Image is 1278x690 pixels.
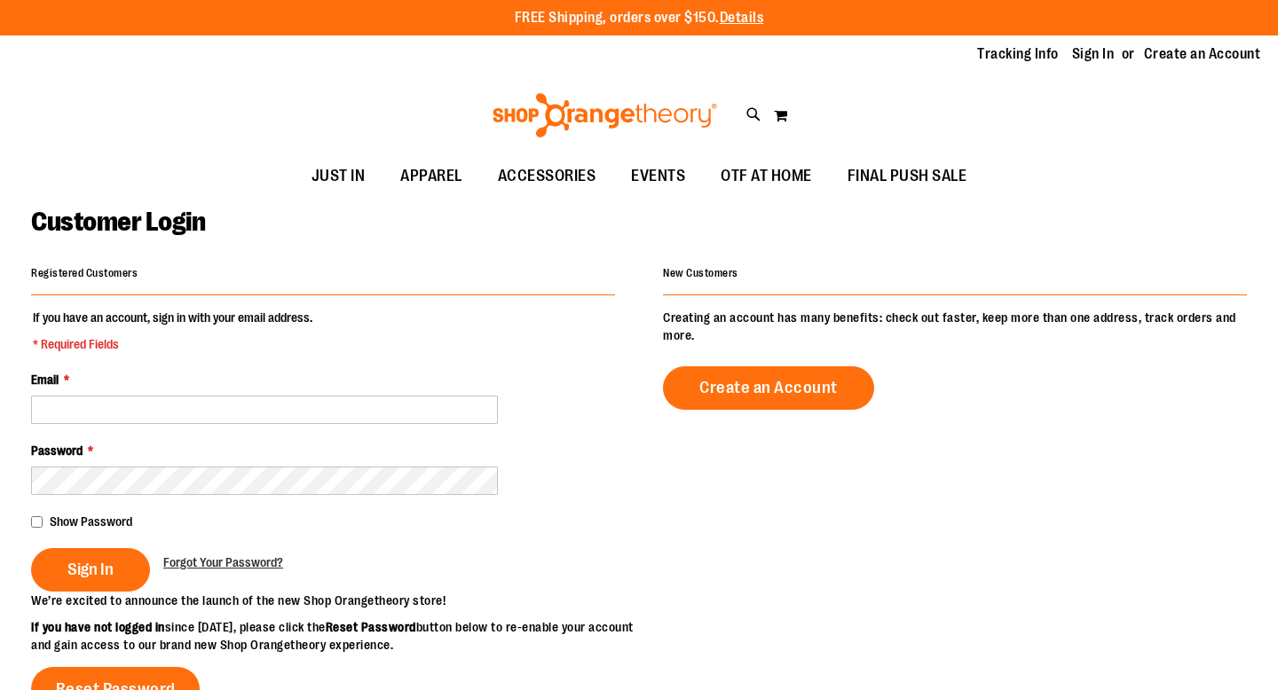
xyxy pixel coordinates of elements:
a: JUST IN [294,156,383,197]
span: ACCESSORIES [498,156,596,196]
span: FINAL PUSH SALE [848,156,967,196]
span: Sign In [67,560,114,579]
span: Password [31,443,83,458]
strong: Registered Customers [31,267,138,279]
a: FINAL PUSH SALE [830,156,985,197]
a: ACCESSORIES [480,156,614,197]
p: FREE Shipping, orders over $150. [515,8,764,28]
img: Shop Orangetheory [490,93,720,137]
a: Create an Account [1144,44,1261,64]
span: JUST IN [312,156,366,196]
legend: If you have an account, sign in with your email address. [31,309,314,353]
button: Sign In [31,548,150,592]
a: EVENTS [613,156,703,197]
a: APPAREL [383,156,480,197]
a: Create an Account [663,366,874,410]
strong: If you have not logged in [31,620,165,634]
a: Forgot Your Password? [163,553,283,571]
span: * Required Fields [33,335,312,353]
span: Email [31,372,59,387]
span: OTF AT HOME [721,156,812,196]
span: EVENTS [631,156,685,196]
p: since [DATE], please click the button below to re-enable your account and gain access to our bran... [31,618,639,654]
span: Show Password [50,514,132,529]
a: OTF AT HOME [703,156,830,197]
a: Tracking Info [977,44,1059,64]
strong: Reset Password [326,620,416,634]
span: Forgot Your Password? [163,555,283,569]
a: Details [720,10,764,26]
a: Sign In [1072,44,1115,64]
span: Create an Account [699,378,838,397]
p: We’re excited to announce the launch of the new Shop Orangetheory store! [31,592,639,609]
p: Creating an account has many benefits: check out faster, keep more than one address, track orders... [663,309,1247,344]
span: APPAREL [400,156,462,196]
span: Customer Login [31,207,205,237]
strong: New Customers [663,267,738,279]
